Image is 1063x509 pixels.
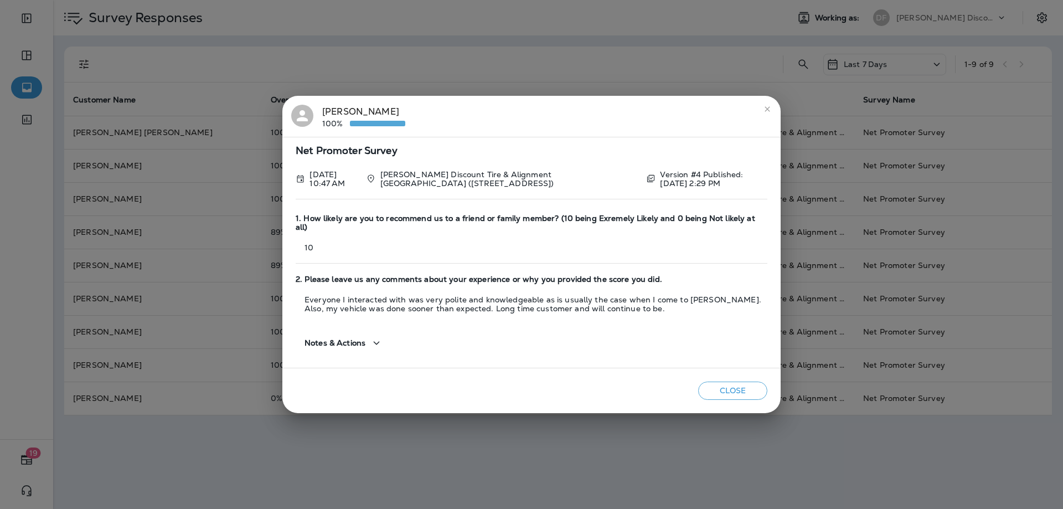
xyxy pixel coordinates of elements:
p: [PERSON_NAME] Discount Tire & Alignment [GEOGRAPHIC_DATA] ([STREET_ADDRESS]) [380,170,637,188]
span: 2. Please leave us any comments about your experience or why you provided the score you did. [296,275,767,284]
span: Notes & Actions [305,338,365,348]
button: Close [698,382,767,400]
div: [PERSON_NAME] [322,105,405,128]
span: Net Promoter Survey [296,146,767,156]
button: close [758,100,776,118]
button: Notes & Actions [296,327,392,359]
p: Version #4 Published: [DATE] 2:29 PM [660,170,767,188]
p: 10 [296,243,767,252]
p: 100% [322,119,350,128]
span: 1. How likely are you to recommend us to a friend or family member? (10 being Exremely Likely and... [296,214,767,233]
p: Sep 21, 2025 10:47 AM [309,170,357,188]
p: Everyone I interacted with was very polite and knowledgeable as is usually the case when I come t... [296,295,767,313]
